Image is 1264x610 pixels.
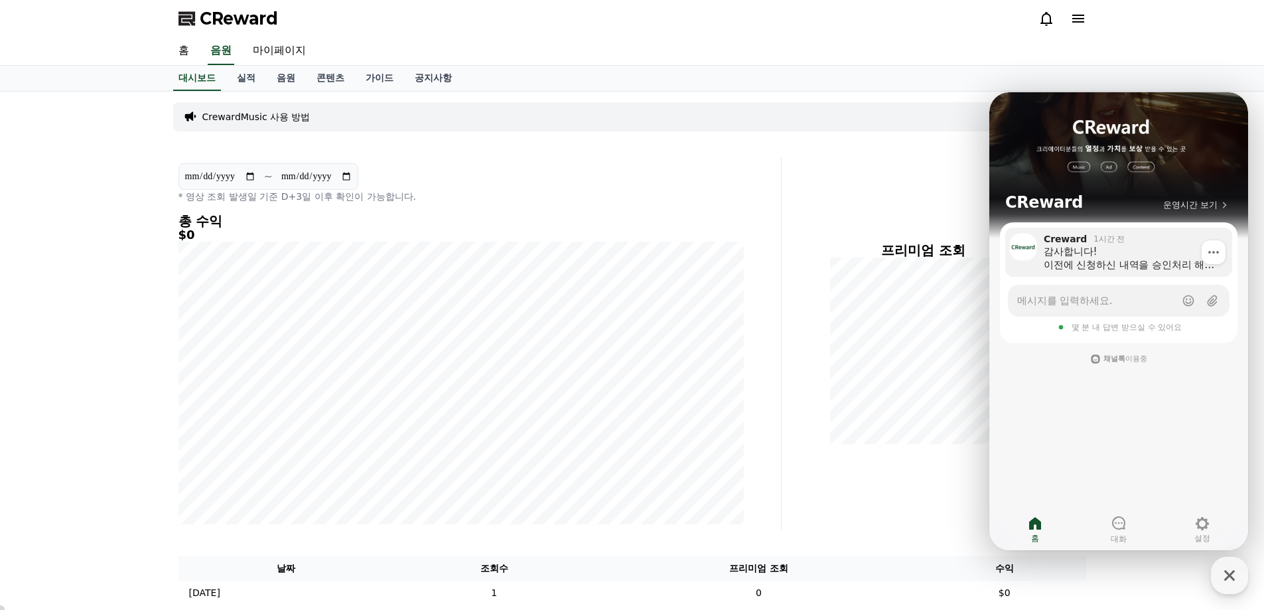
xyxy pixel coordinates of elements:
a: 대시보드 [173,66,221,91]
p: ~ [264,169,273,185]
a: 가이드 [355,66,404,91]
a: 실적 [226,66,266,91]
td: $0 [923,581,1086,605]
iframe: Channel chat [989,92,1248,550]
th: 조회수 [393,556,595,581]
span: CReward [200,8,278,29]
a: 콘텐츠 [306,66,355,91]
p: * 영상 조회 발생일 기준 D+3일 이후 확인이 가능합니다. [178,190,744,203]
a: 홈 [168,37,200,65]
h4: 총 수익 [178,214,744,228]
a: 음원 [208,37,234,65]
h5: $0 [178,228,744,242]
p: [DATE] [189,586,220,600]
a: 음원 [266,66,306,91]
a: 마이페이지 [242,37,316,65]
th: 프리미엄 조회 [595,556,923,581]
a: CReward [178,8,278,29]
a: 공지사항 [404,66,462,91]
td: 1 [393,581,595,605]
h4: 프리미엄 조회 [792,243,1054,258]
th: 날짜 [178,556,394,581]
a: CrewardMusic 사용 방법 [202,110,311,123]
th: 수익 [923,556,1086,581]
td: 0 [595,581,923,605]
